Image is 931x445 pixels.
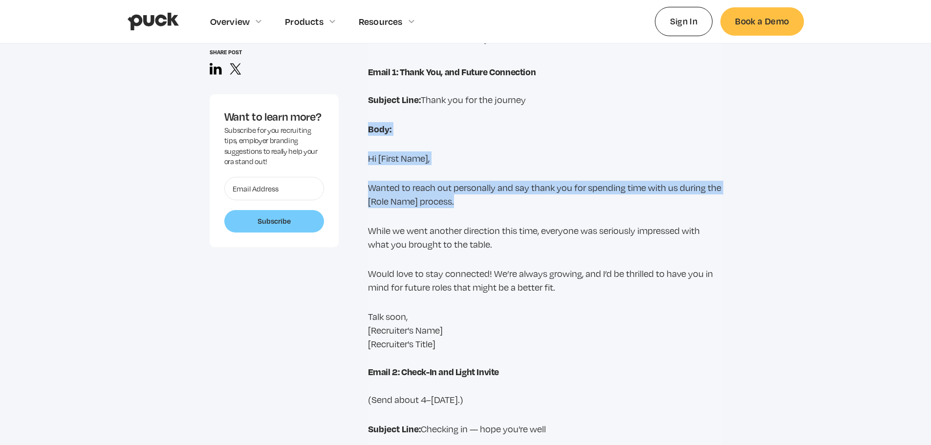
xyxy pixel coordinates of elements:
div: Products [285,16,324,27]
p: Hi [First Name], [368,151,722,165]
strong: Email 1: Thank You, and Future Connection [368,65,536,78]
p: (Send about 4–[DATE].) [368,393,722,406]
input: Subscribe [224,210,324,233]
div: Resources [359,16,403,27]
strong: Email 2: Check-In and Light Invite [368,365,499,378]
p: Thank you for the journey [368,93,722,106]
a: Book a Demo [720,7,803,35]
p: While we went another direction this time, everyone was seriously impressed with what you brought... [368,224,722,251]
div: Overview [210,16,250,27]
strong: Body: [368,123,391,135]
strong: Subject Line: [368,423,421,435]
p: Talk soon, [Recruiter's Name] [Recruiter's Title] [368,310,722,351]
div: Share post [210,49,339,55]
form: Want to learn more? [224,177,324,233]
p: Would love to stay connected! We’re always growing, and I’d be thrilled to have you in mind for f... [368,267,722,294]
p: Wanted to reach out personally and say thank you for spending time with us during the [Role Name]... [368,181,722,208]
div: Want to learn more? [224,109,324,125]
a: Sign In [655,7,713,36]
strong: Subject Line: [368,93,421,106]
p: Checking in — hope you're well [368,422,722,436]
input: Email Address [224,177,324,200]
div: Subscribe for you recruiting tips, employer branding suggestions to really help your ora stand out! [224,125,324,167]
